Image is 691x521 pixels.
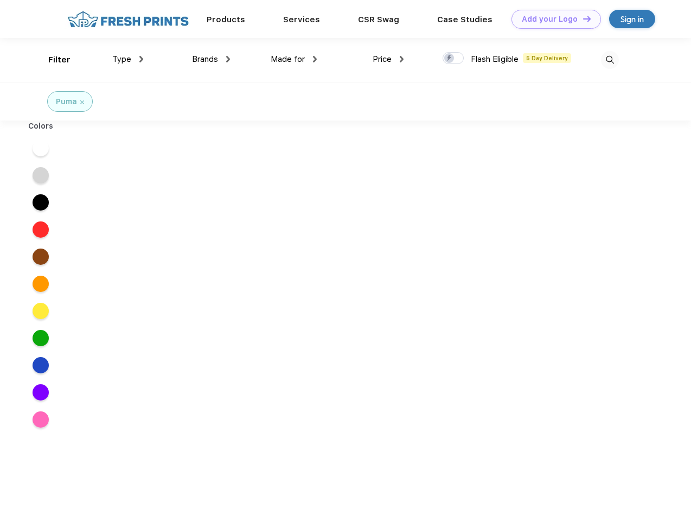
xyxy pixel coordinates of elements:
[207,15,245,24] a: Products
[271,54,305,64] span: Made for
[56,96,77,107] div: Puma
[313,56,317,62] img: dropdown.png
[80,100,84,104] img: filter_cancel.svg
[20,120,62,132] div: Colors
[48,54,71,66] div: Filter
[373,54,392,64] span: Price
[609,10,655,28] a: Sign in
[601,51,619,69] img: desktop_search.svg
[583,16,591,22] img: DT
[283,15,320,24] a: Services
[192,54,218,64] span: Brands
[523,53,571,63] span: 5 Day Delivery
[226,56,230,62] img: dropdown.png
[620,13,644,26] div: Sign in
[522,15,578,24] div: Add your Logo
[471,54,519,64] span: Flash Eligible
[358,15,399,24] a: CSR Swag
[65,10,192,29] img: fo%20logo%202.webp
[139,56,143,62] img: dropdown.png
[112,54,131,64] span: Type
[400,56,404,62] img: dropdown.png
